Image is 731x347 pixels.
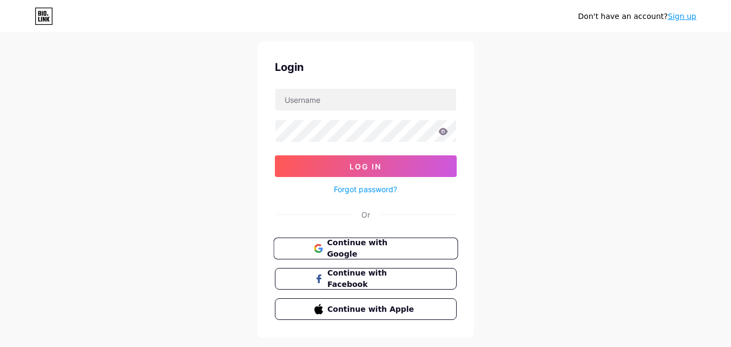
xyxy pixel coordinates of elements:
a: Sign up [668,12,696,21]
input: Username [275,89,456,110]
div: Or [361,209,370,220]
a: Continue with Google [275,238,457,259]
div: Login [275,59,457,75]
span: Log In [350,162,381,171]
span: Continue with Facebook [327,267,417,290]
span: Continue with Apple [327,304,417,315]
span: Continue with Google [327,237,417,260]
a: Forgot password? [334,184,397,195]
button: Log In [275,155,457,177]
button: Continue with Google [273,238,458,260]
div: Don't have an account? [578,11,696,22]
button: Continue with Facebook [275,268,457,290]
button: Continue with Apple [275,298,457,320]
